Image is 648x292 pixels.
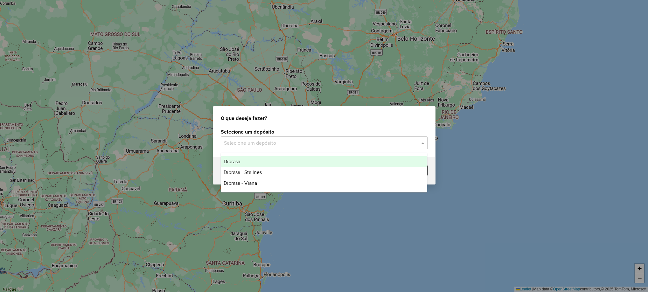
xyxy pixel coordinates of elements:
ng-dropdown-panel: Options list [221,153,427,192]
span: Dibrasa [224,159,240,164]
label: Selecione um depósito [221,128,428,136]
span: O que deseja fazer? [221,114,267,122]
span: Dibrasa - Sta Ines [224,170,262,175]
span: Dibrasa - Viana [224,180,257,186]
